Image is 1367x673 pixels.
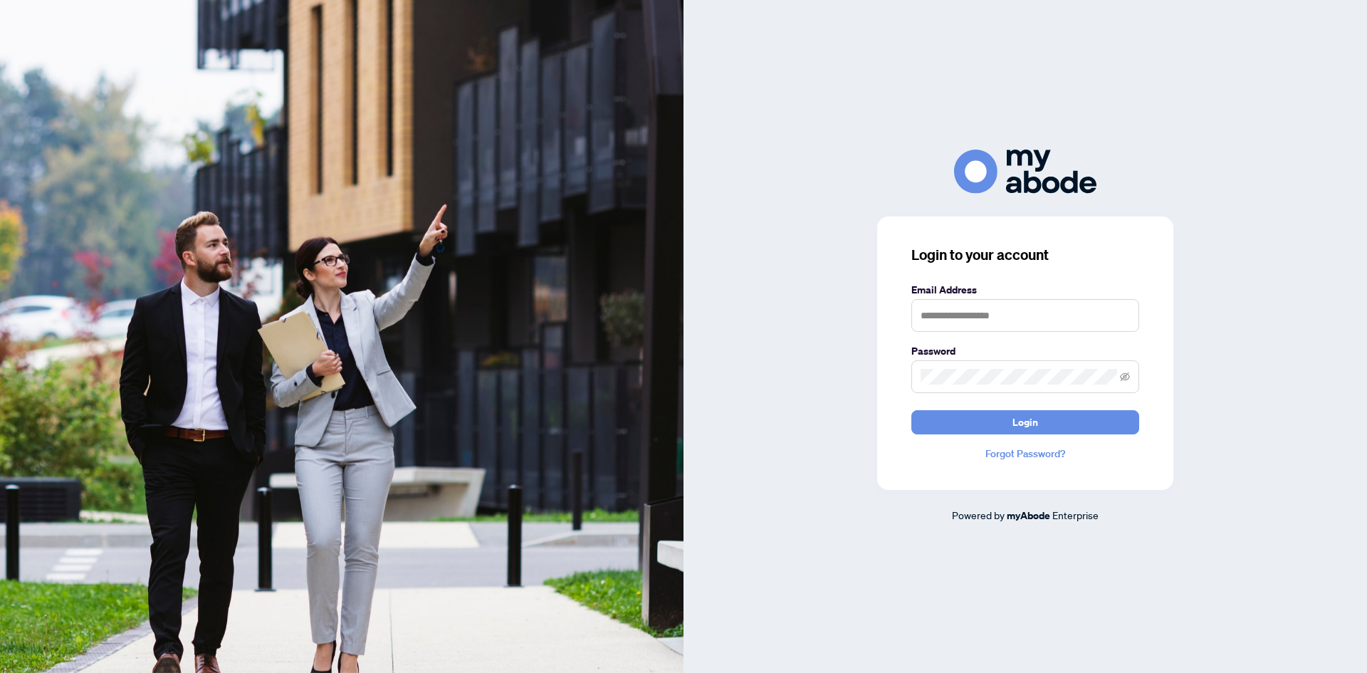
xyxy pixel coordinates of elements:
a: myAbode [1007,508,1050,523]
label: Email Address [911,282,1139,298]
span: Powered by [952,508,1005,521]
span: Login [1012,411,1038,434]
h3: Login to your account [911,245,1139,265]
button: Login [911,410,1139,434]
a: Forgot Password? [911,446,1139,461]
label: Password [911,343,1139,359]
img: ma-logo [954,150,1096,193]
span: eye-invisible [1120,372,1130,382]
span: Enterprise [1052,508,1099,521]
